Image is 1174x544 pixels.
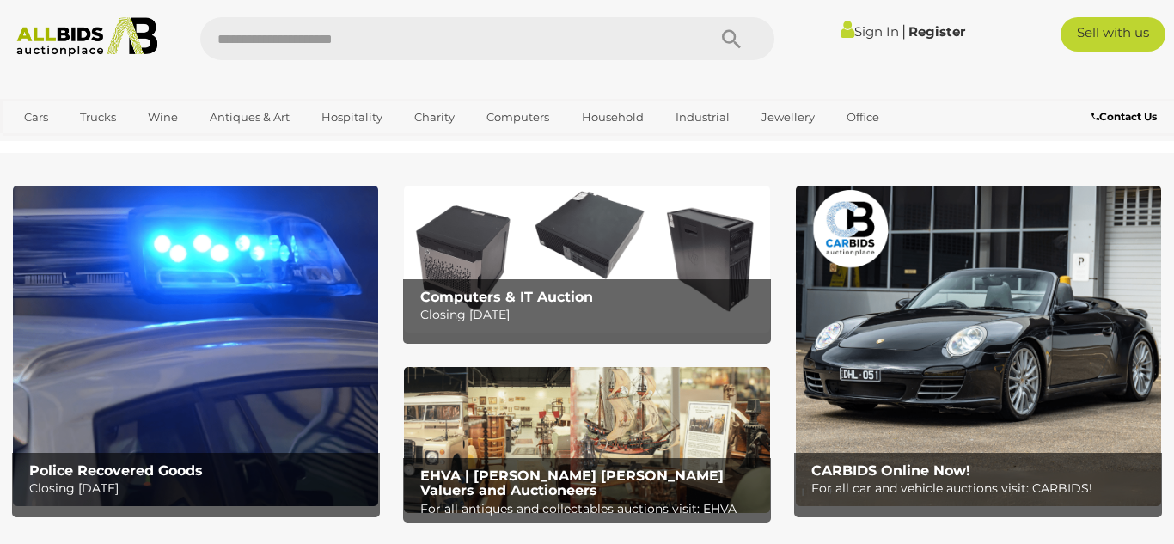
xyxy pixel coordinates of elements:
img: EHVA | Evans Hastings Valuers and Auctioneers [404,367,769,513]
img: Computers & IT Auction [404,186,769,332]
a: Hospitality [310,103,394,131]
a: Computers [475,103,560,131]
a: Charity [403,103,466,131]
a: CARBIDS Online Now! CARBIDS Online Now! For all car and vehicle auctions visit: CARBIDS! [796,186,1161,506]
p: Closing [DATE] [420,304,762,326]
b: EHVA | [PERSON_NAME] [PERSON_NAME] Valuers and Auctioneers [420,468,724,499]
img: CARBIDS Online Now! [796,186,1161,506]
a: Wine [137,103,189,131]
p: For all antiques and collectables auctions visit: EHVA [420,498,762,520]
a: Office [835,103,890,131]
a: Sell with us [1061,17,1165,52]
a: Jewellery [750,103,826,131]
a: Antiques & Art [199,103,301,131]
a: Trucks [69,103,127,131]
p: For all car and vehicle auctions visit: CARBIDS! [811,478,1153,499]
a: Cars [13,103,59,131]
a: Household [571,103,655,131]
b: Contact Us [1091,110,1157,123]
img: Allbids.com.au [9,17,165,57]
button: Search [688,17,774,60]
a: Police Recovered Goods Police Recovered Goods Closing [DATE] [13,186,378,506]
a: EHVA | Evans Hastings Valuers and Auctioneers EHVA | [PERSON_NAME] [PERSON_NAME] Valuers and Auct... [404,367,769,513]
a: Contact Us [1091,107,1161,126]
b: CARBIDS Online Now! [811,462,970,479]
p: Closing [DATE] [29,478,371,499]
b: Police Recovered Goods [29,462,203,479]
a: Sign In [841,23,899,40]
a: Sports [13,131,70,160]
a: Industrial [664,103,741,131]
a: [GEOGRAPHIC_DATA] [80,131,224,160]
a: Register [908,23,965,40]
a: Computers & IT Auction Computers & IT Auction Closing [DATE] [404,186,769,332]
img: Police Recovered Goods [13,186,378,506]
span: | [902,21,906,40]
b: Computers & IT Auction [420,289,593,305]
